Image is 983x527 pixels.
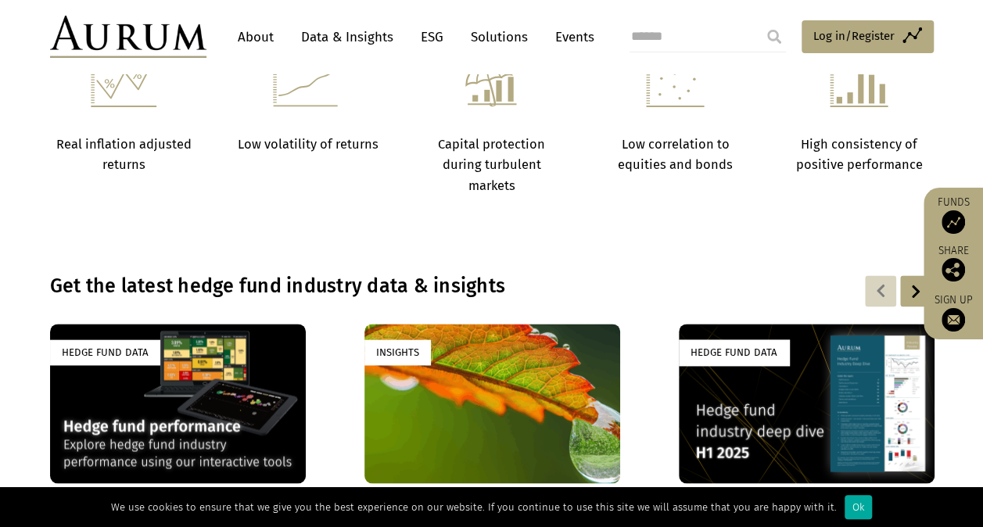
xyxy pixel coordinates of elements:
[931,195,975,234] a: Funds
[618,137,733,172] strong: Low correlation to equities and bonds
[364,339,431,365] div: Insights
[293,23,401,52] a: Data & Insights
[759,21,790,52] input: Submit
[413,23,451,52] a: ESG
[230,23,282,52] a: About
[931,246,975,281] div: Share
[942,308,965,332] img: Sign up to our newsletter
[463,23,536,52] a: Solutions
[438,137,545,193] strong: Capital protection during turbulent markets
[942,258,965,281] img: Share this post
[50,339,160,365] div: Hedge Fund Data
[931,293,975,332] a: Sign up
[942,210,965,234] img: Access Funds
[813,27,895,45] span: Log in/Register
[845,495,872,519] div: Ok
[802,20,934,53] a: Log in/Register
[547,23,594,52] a: Events
[679,339,789,365] div: Hedge Fund Data
[237,137,378,152] strong: Low volatility of returns
[50,16,206,58] img: Aurum
[56,137,192,172] strong: Real inflation adjusted returns
[796,137,923,172] strong: High consistency of positive performance
[50,274,732,298] h3: Get the latest hedge fund industry data & insights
